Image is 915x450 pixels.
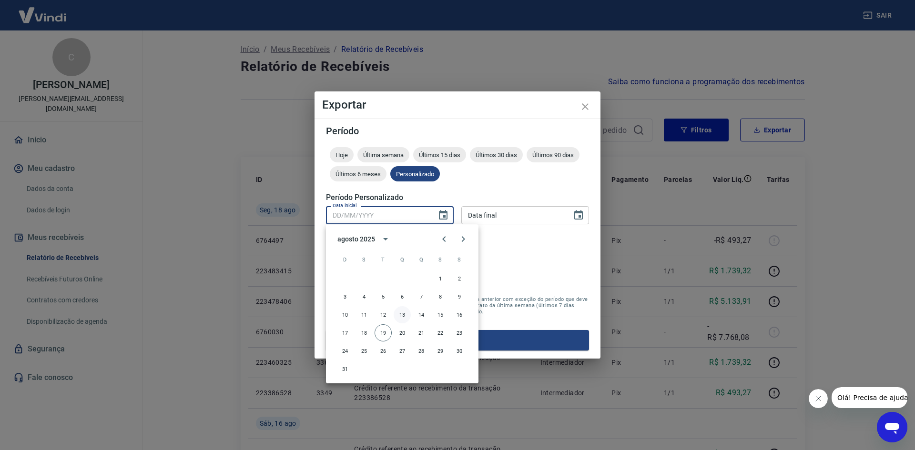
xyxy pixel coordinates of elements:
[357,151,409,159] span: Última semana
[877,412,907,442] iframe: Botão para abrir a janela de mensagens
[451,306,468,323] button: 16
[390,166,440,181] div: Personalizado
[357,147,409,162] div: Última semana
[330,151,354,159] span: Hoje
[322,99,593,110] h4: Exportar
[336,250,354,269] span: domingo
[451,270,468,287] button: 2
[356,342,373,360] button: 25
[451,342,468,360] button: 30
[527,151,579,159] span: Últimos 90 dias
[356,288,373,305] button: 4
[470,147,523,162] div: Últimos 30 dias
[413,306,430,323] button: 14
[375,288,392,305] button: 5
[330,170,386,178] span: Últimos 6 meses
[432,342,449,360] button: 29
[356,306,373,323] button: 11
[454,230,473,249] button: Next month
[333,202,357,209] label: Data inicial
[451,250,468,269] span: sábado
[394,324,411,341] button: 20
[375,342,392,360] button: 26
[432,270,449,287] button: 1
[413,151,466,159] span: Últimos 15 dias
[413,288,430,305] button: 7
[375,324,392,341] button: 19
[336,288,354,305] button: 3
[336,306,354,323] button: 10
[394,288,411,305] button: 6
[432,306,449,323] button: 15
[413,250,430,269] span: quinta-feira
[356,324,373,341] button: 18
[326,206,430,224] input: DD/MM/YYYY
[6,7,80,14] span: Olá! Precisa de ajuda?
[337,234,375,244] div: agosto 2025
[413,147,466,162] div: Últimos 15 dias
[390,170,440,178] span: Personalizado
[336,324,354,341] button: 17
[356,250,373,269] span: segunda-feira
[574,95,597,118] button: close
[432,288,449,305] button: 8
[394,342,411,360] button: 27
[832,387,907,408] iframe: Mensagem da empresa
[326,193,589,202] h5: Período Personalizado
[432,324,449,341] button: 22
[527,147,579,162] div: Últimos 90 dias
[434,206,453,225] button: Choose date
[470,151,523,159] span: Últimos 30 dias
[432,250,449,269] span: sexta-feira
[326,126,589,136] h5: Período
[413,342,430,360] button: 28
[394,306,411,323] button: 13
[377,231,394,247] button: calendar view is open, switch to year view
[394,250,411,269] span: quarta-feira
[375,306,392,323] button: 12
[435,230,454,249] button: Previous month
[809,389,828,408] iframe: Fechar mensagem
[569,206,588,225] button: Choose date
[330,166,386,181] div: Últimos 6 meses
[375,250,392,269] span: terça-feira
[413,324,430,341] button: 21
[336,360,354,378] button: 31
[451,324,468,341] button: 23
[336,342,354,360] button: 24
[451,288,468,305] button: 9
[330,147,354,162] div: Hoje
[461,206,565,224] input: DD/MM/YYYY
